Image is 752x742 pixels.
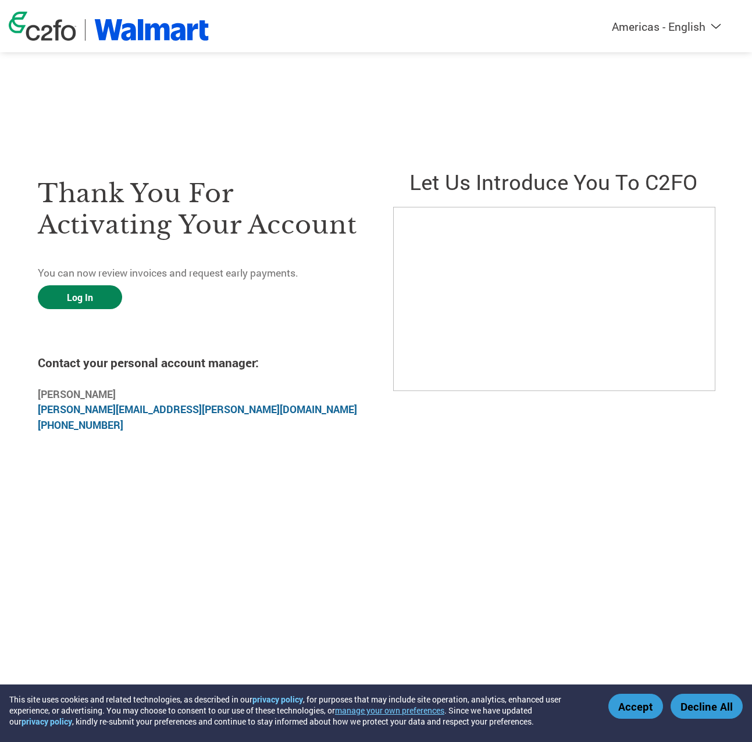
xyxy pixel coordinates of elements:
[38,285,122,309] a: Log In
[38,388,116,401] b: [PERSON_NAME]
[252,694,303,705] a: privacy policy
[608,694,663,719] button: Accept
[335,705,444,716] button: manage your own preferences
[9,12,76,41] img: c2fo logo
[38,418,123,432] a: [PHONE_NUMBER]
[9,694,591,727] div: This site uses cookies and related technologies, as described in our , for purposes that may incl...
[38,266,359,281] p: You can now review invoices and request early payments.
[22,716,72,727] a: privacy policy
[38,403,357,416] a: [PERSON_NAME][EMAIL_ADDRESS][PERSON_NAME][DOMAIN_NAME]
[38,178,359,241] h3: Thank you for activating your account
[671,694,743,719] button: Decline All
[94,19,209,41] img: Walmart
[393,167,715,196] h2: Let us introduce you to C2FO
[393,207,716,391] iframe: C2FO Introduction Video
[38,354,359,371] h4: Contact your personal account manager:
